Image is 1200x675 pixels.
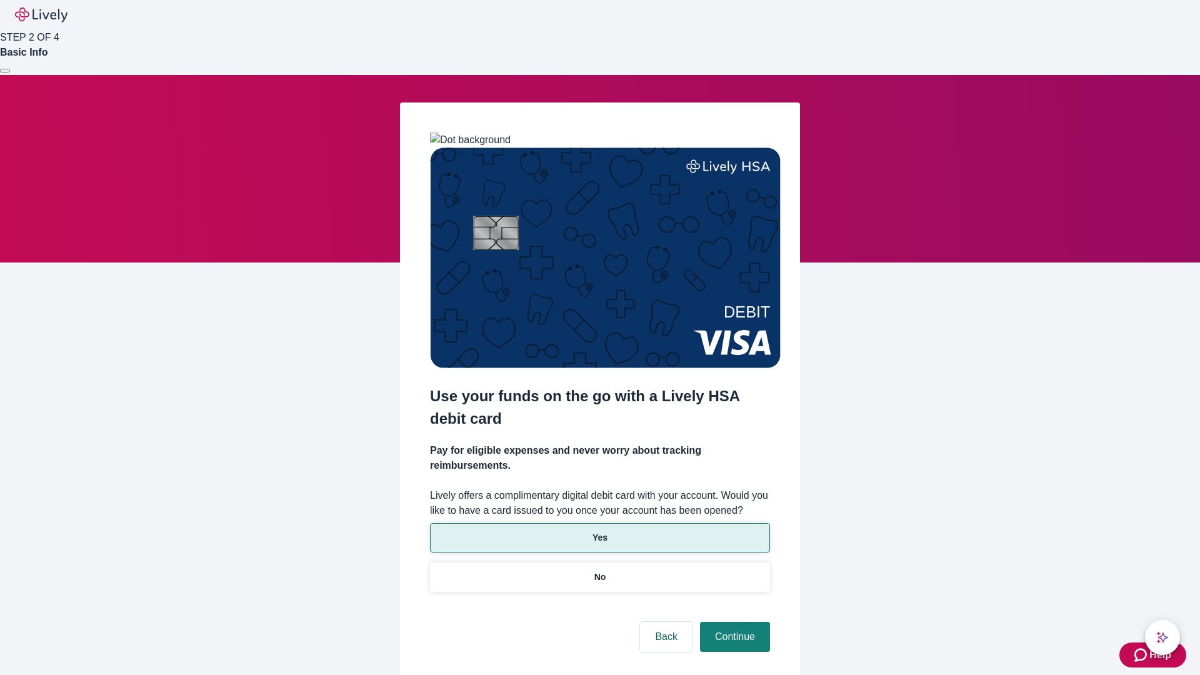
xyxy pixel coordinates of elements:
[430,132,511,147] img: Dot background
[1145,620,1180,655] button: chat
[1149,647,1171,662] span: Help
[1134,647,1149,662] svg: Zendesk support icon
[640,622,692,652] button: Back
[1119,642,1186,667] button: Zendesk support iconHelp
[700,622,770,652] button: Continue
[430,443,770,473] h4: Pay for eligible expenses and never worry about tracking reimbursements.
[430,147,781,368] img: Debit card
[430,385,770,430] h2: Use your funds on the go with a Lively HSA debit card
[15,7,67,22] img: Lively
[430,488,770,518] label: Lively offers a complimentary digital debit card with your account. Would you like to have a card...
[592,531,607,544] p: Yes
[1156,631,1169,644] svg: Lively AI Assistant
[594,571,606,584] p: No
[430,562,770,592] button: No
[430,523,770,552] button: Yes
